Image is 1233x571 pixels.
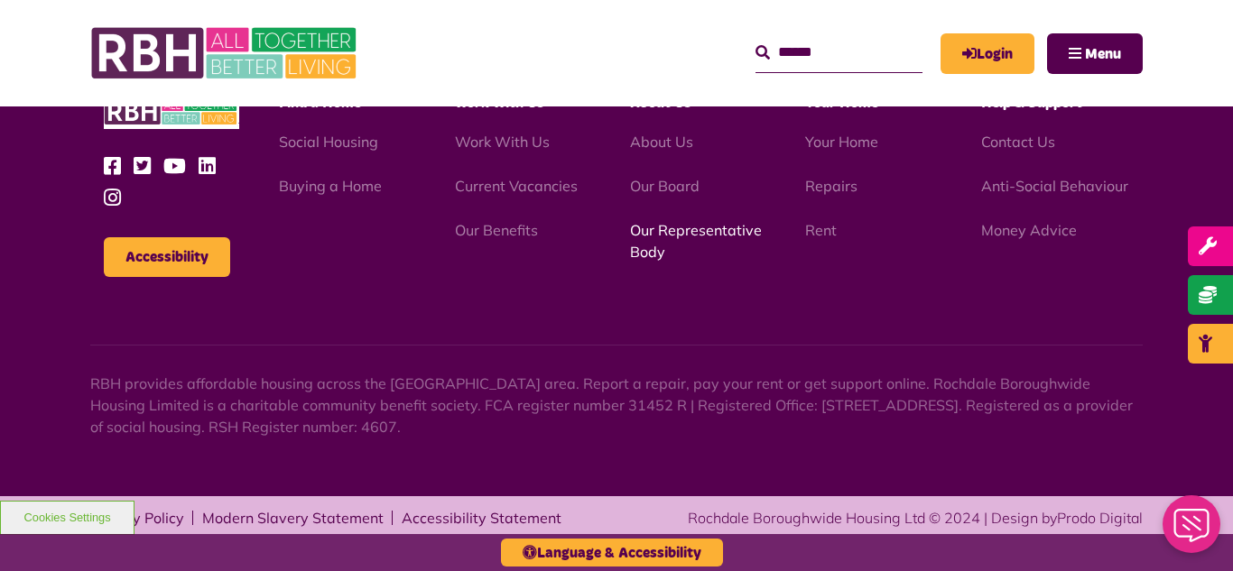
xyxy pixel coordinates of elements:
a: Prodo Digital - open in a new tab [1057,509,1143,527]
a: About Us [630,133,693,151]
a: Social Housing - open in a new tab [279,133,378,151]
button: Language & Accessibility [501,539,723,566]
a: Our Board [630,177,700,195]
input: Search [756,33,922,72]
p: RBH provides affordable housing across the [GEOGRAPHIC_DATA] area. Report a repair, pay your rent... [90,373,1143,437]
a: Contact Us [981,133,1055,151]
button: Accessibility [104,237,230,277]
span: Menu [1085,47,1121,61]
img: RBH [90,18,361,88]
button: Navigation [1047,33,1143,74]
a: Our Representative Body [630,221,762,261]
a: Privacy Policy [90,511,184,525]
a: Rent [805,221,837,239]
a: Buying a Home [279,177,382,195]
div: Rochdale Boroughwide Housing Ltd © 2024 | Design by [688,507,1143,529]
a: Modern Slavery Statement - open in a new tab [202,511,384,525]
iframe: Netcall Web Assistant for live chat [1152,490,1233,571]
a: Money Advice [981,221,1077,239]
a: Current Vacancies [455,177,578,195]
a: MyRBH [941,33,1034,74]
a: Our Benefits [455,221,538,239]
a: Accessibility Statement [402,511,561,525]
a: Repairs [805,177,858,195]
a: Work With Us [455,133,550,151]
a: Your Home [805,133,878,151]
img: RBH [104,94,239,129]
a: Anti-Social Behaviour [981,177,1128,195]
